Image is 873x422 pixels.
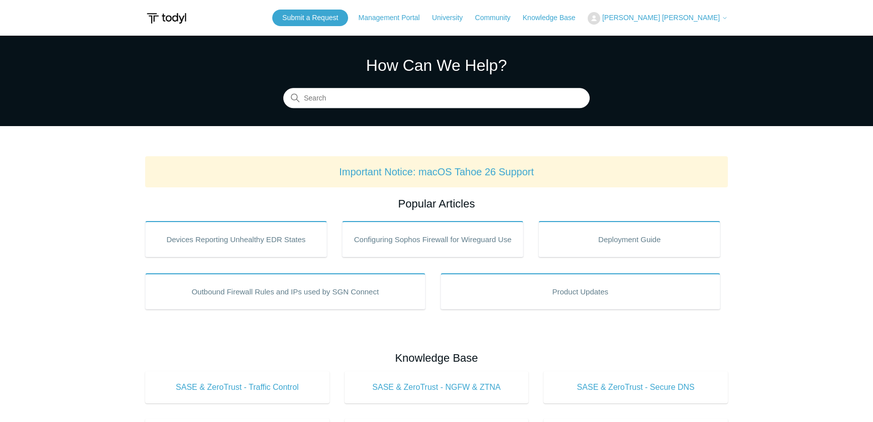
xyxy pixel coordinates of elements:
a: SASE & ZeroTrust - Secure DNS [543,371,728,403]
input: Search [283,88,590,109]
a: Product Updates [441,273,721,309]
span: SASE & ZeroTrust - Traffic Control [160,381,314,393]
a: Community [475,13,521,23]
h1: How Can We Help? [283,53,590,77]
button: [PERSON_NAME] [PERSON_NAME] [588,12,728,25]
a: Important Notice: macOS Tahoe 26 Support [339,166,534,177]
h2: Knowledge Base [145,350,728,366]
a: University [432,13,473,23]
a: Knowledge Base [523,13,586,23]
a: Outbound Firewall Rules and IPs used by SGN Connect [145,273,425,309]
h2: Popular Articles [145,195,728,212]
a: Submit a Request [272,10,348,26]
a: Management Portal [359,13,430,23]
span: SASE & ZeroTrust - NGFW & ZTNA [360,381,514,393]
span: [PERSON_NAME] [PERSON_NAME] [602,14,720,22]
img: Todyl Support Center Help Center home page [145,9,188,28]
a: Devices Reporting Unhealthy EDR States [145,221,327,257]
a: SASE & ZeroTrust - Traffic Control [145,371,330,403]
a: Deployment Guide [538,221,720,257]
a: SASE & ZeroTrust - NGFW & ZTNA [345,371,529,403]
a: Configuring Sophos Firewall for Wireguard Use [342,221,524,257]
span: SASE & ZeroTrust - Secure DNS [559,381,713,393]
